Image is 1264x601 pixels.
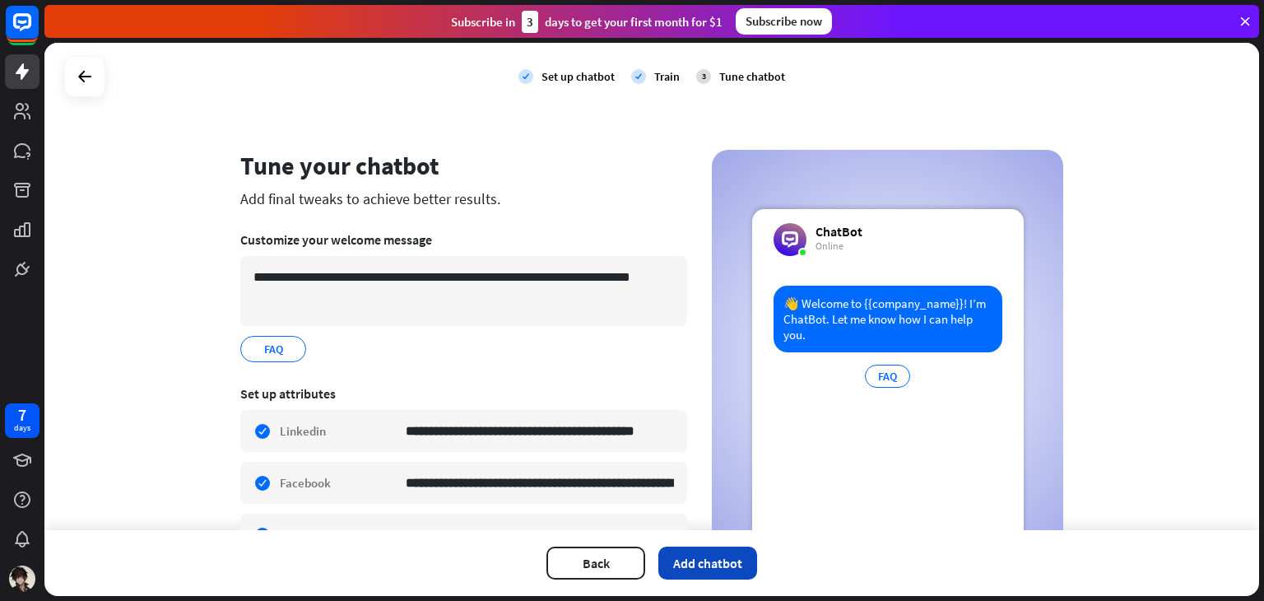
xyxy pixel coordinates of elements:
[816,240,862,253] div: Online
[654,69,680,84] div: Train
[240,150,687,181] div: Tune your chatbot
[14,422,30,434] div: days
[522,11,538,33] div: 3
[658,547,757,580] button: Add chatbot
[263,340,285,358] span: FAQ
[518,69,533,84] i: check
[541,69,615,84] div: Set up chatbot
[736,8,832,35] div: Subscribe now
[546,547,645,580] button: Back
[719,69,785,84] div: Tune chatbot
[240,231,687,248] div: Customize your welcome message
[631,69,646,84] i: check
[451,11,723,33] div: Subscribe in days to get your first month for $1
[865,365,910,388] div: FAQ
[18,408,26,422] div: 7
[696,69,711,84] div: 3
[240,189,687,208] div: Add final tweaks to achieve better results.
[5,403,39,438] a: 7 days
[13,7,63,56] button: Open LiveChat chat widget
[774,286,1002,352] div: 👋 Welcome to {{company_name}}! I’m ChatBot. Let me know how I can help you.
[816,223,862,240] div: ChatBot
[240,385,687,402] div: Set up attributes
